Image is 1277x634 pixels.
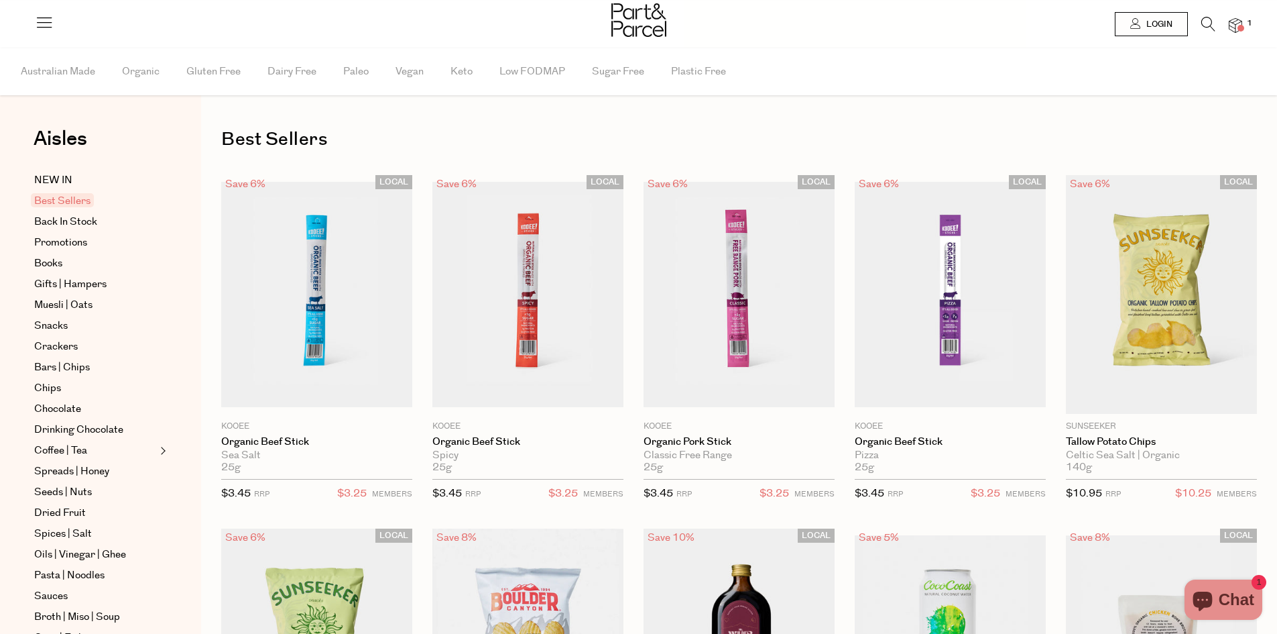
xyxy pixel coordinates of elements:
[34,401,81,417] span: Chocolate
[122,48,160,95] span: Organic
[34,588,68,604] span: Sauces
[34,380,61,397] span: Chips
[1066,175,1114,193] div: Save 6%
[221,124,1257,155] h1: Best Sellers
[31,193,94,207] span: Best Sellers
[644,421,835,433] p: KOOEE
[1220,175,1257,189] span: LOCAL
[254,489,269,499] small: RRP
[1066,450,1257,462] div: Celtic Sea Salt | Organic
[221,462,241,474] span: 25g
[34,172,156,189] a: NEW IN
[34,235,87,251] span: Promotions
[34,443,87,459] span: Coffee | Tea
[267,48,316,95] span: Dairy Free
[499,48,565,95] span: Low FODMAP
[1229,18,1242,32] a: 1
[34,609,156,625] a: Broth | Miso | Soup
[396,48,424,95] span: Vegan
[34,256,156,272] a: Books
[34,484,92,500] span: Seeds | Nuts
[798,175,835,189] span: LOCAL
[221,529,269,547] div: Save 6%
[432,421,623,433] p: KOOEE
[1115,12,1188,36] a: Login
[1066,436,1257,448] a: Tallow Potato Chips
[221,182,412,407] img: Organic Beef Stick
[798,529,835,543] span: LOCAL
[21,48,95,95] span: Australian Made
[34,401,156,417] a: Chocolate
[34,505,86,521] span: Dried Fruit
[34,547,156,563] a: Oils | Vinegar | Ghee
[587,175,623,189] span: LOCAL
[676,489,692,499] small: RRP
[644,450,835,462] div: Classic Free Range
[1066,175,1257,414] img: Tallow Potato Chips
[34,235,156,251] a: Promotions
[34,214,156,230] a: Back In Stock
[34,318,156,334] a: Snacks
[794,489,835,499] small: MEMBERS
[372,489,412,499] small: MEMBERS
[1066,421,1257,433] p: Sunseeker
[34,256,62,272] span: Books
[644,182,835,407] img: Organic Pork Stick
[34,297,93,313] span: Muesli | Oats
[34,547,126,563] span: Oils | Vinegar | Ghee
[465,489,481,499] small: RRP
[432,175,481,193] div: Save 6%
[759,485,789,503] span: $3.25
[888,489,903,499] small: RRP
[34,464,109,480] span: Spreads | Honey
[34,526,156,542] a: Spices | Salt
[432,450,623,462] div: Spicy
[34,129,87,162] a: Aisles
[34,172,72,189] span: NEW IN
[221,486,251,500] span: $3.45
[855,175,903,193] div: Save 6%
[644,486,673,500] span: $3.45
[34,464,156,480] a: Spreads | Honey
[34,297,156,313] a: Muesli | Oats
[221,421,412,433] p: KOOEE
[34,124,87,154] span: Aisles
[34,443,156,459] a: Coffee | Tea
[1105,489,1121,499] small: RRP
[34,484,156,500] a: Seeds | Nuts
[432,486,462,500] span: $3.45
[34,609,120,625] span: Broth | Miso | Soup
[432,436,623,448] a: Organic Beef Stick
[34,276,107,293] span: Gifts | Hampers
[34,422,123,438] span: Drinking Chocolate
[34,339,78,355] span: Crackers
[855,486,884,500] span: $3.45
[34,360,156,376] a: Bars | Chips
[34,214,97,230] span: Back In Stock
[855,421,1046,433] p: KOOEE
[34,422,156,438] a: Drinking Chocolate
[34,505,156,521] a: Dried Fruit
[34,339,156,355] a: Crackers
[34,588,156,604] a: Sauces
[1009,175,1046,189] span: LOCAL
[1066,462,1092,474] span: 140g
[1180,580,1266,623] inbox-online-store-chat: Shopify online store chat
[971,485,1000,503] span: $3.25
[855,462,874,474] span: 25g
[592,48,644,95] span: Sugar Free
[34,568,156,584] a: Pasta | Noodles
[34,193,156,209] a: Best Sellers
[34,526,92,542] span: Spices | Salt
[855,436,1046,448] a: Organic Beef Stick
[1066,486,1102,500] span: $10.95
[221,175,269,193] div: Save 6%
[1175,485,1211,503] span: $10.25
[221,450,412,462] div: Sea Salt
[450,48,473,95] span: Keto
[34,360,90,376] span: Bars | Chips
[644,436,835,448] a: Organic Pork Stick
[611,3,666,37] img: Part&Parcel
[432,462,452,474] span: 25g
[644,529,698,547] div: Save 10%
